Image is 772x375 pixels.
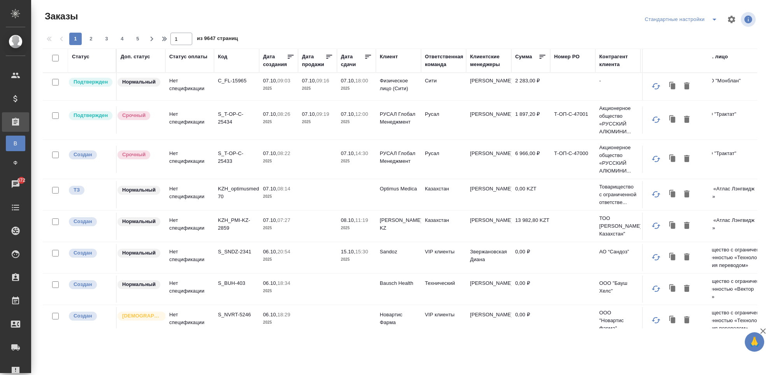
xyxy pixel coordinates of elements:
[263,280,277,286] p: 06.10,
[466,106,511,134] td: [PERSON_NAME]
[165,213,214,240] td: Нет спецификации
[165,73,214,100] td: Нет спецификации
[2,174,29,194] a: 672
[341,85,372,92] p: 2025
[117,110,161,121] div: Выставляется автоматически, если на указанный объем услуг необходимо больше времени в стандартном...
[341,53,364,68] div: Дата сдачи
[117,216,161,227] div: Статус по умолчанию для стандартных заказов
[122,186,156,194] p: Нормальный
[341,249,355,255] p: 15.10,
[74,218,92,225] p: Создан
[380,110,417,126] p: РУСАЛ Глобал Менеджмент
[122,218,156,225] p: Нормальный
[74,312,92,320] p: Создан
[511,73,550,100] td: 2 283,00 ₽
[263,287,294,295] p: 2025
[10,159,21,167] span: Ф
[647,110,665,129] button: Обновить
[263,118,294,126] p: 2025
[355,217,368,223] p: 11:19
[121,53,150,61] div: Доп. статус
[316,78,329,84] p: 09:16
[117,150,161,160] div: Выставляется автоматически, если на указанный объем услуг необходимо больше времени в стандартном...
[599,105,637,136] p: Акционерное общество «РУССКИЙ АЛЮМИНИ...
[421,181,466,208] td: Казахстан
[13,176,30,184] span: 672
[218,279,255,287] p: S_BUH-403
[263,186,277,192] p: 07.10,
[165,276,214,303] td: Нет спецификации
[680,250,693,265] button: Удалить
[218,311,255,319] p: S_NVRT-5246
[218,110,255,126] p: S_T-OP-C-25434
[277,78,290,84] p: 09:03
[43,10,78,23] span: Заказы
[680,281,693,296] button: Удалить
[421,276,466,303] td: Технический
[341,224,372,232] p: 2025
[680,112,693,127] button: Удалить
[116,35,128,43] span: 4
[421,106,466,134] td: Русал
[263,224,294,232] p: 2025
[511,244,550,271] td: 0,00 ₽
[263,319,294,326] p: 2025
[277,280,290,286] p: 18:34
[302,118,333,126] p: 2025
[355,78,368,84] p: 18:00
[466,73,511,100] td: [PERSON_NAME]
[132,35,144,43] span: 5
[165,244,214,271] td: Нет спецификации
[355,249,368,255] p: 15:30
[665,152,680,166] button: Клонировать
[68,110,112,121] div: Выставляет КМ после уточнения всех необходимых деталей и получения согласия клиента на запуск. С ...
[647,279,665,298] button: Обновить
[599,183,637,206] p: Товарищество с ограниченной ответстве...
[277,217,290,223] p: 07:27
[643,13,722,26] div: split button
[599,53,637,68] div: Контрагент клиента
[665,79,680,94] button: Клонировать
[680,152,693,166] button: Удалить
[132,33,144,45] button: 5
[74,78,108,86] p: Подтвержден
[421,307,466,334] td: VIP клиенты
[302,85,333,92] p: 2025
[218,248,255,256] p: S_SNDZ-2341
[100,35,113,43] span: 3
[722,10,741,29] span: Настроить таблицу
[647,185,665,204] button: Обновить
[74,112,108,119] p: Подтвержден
[277,150,290,156] p: 08:22
[341,256,372,263] p: 2025
[511,181,550,208] td: 0,00 KZT
[640,146,686,173] td: [PERSON_NAME]
[647,216,665,235] button: Обновить
[116,33,128,45] button: 4
[640,276,686,303] td: [PERSON_NAME]
[169,53,207,61] div: Статус оплаты
[421,213,466,240] td: Казахстан
[599,248,637,256] p: АО “Сандоз”
[122,112,146,119] p: Срочный
[100,33,113,45] button: 3
[117,311,161,321] div: Выставляется автоматически для первых 3 заказов нового контактного лица. Особое внимание
[380,216,417,232] p: [PERSON_NAME] KZ
[355,111,368,117] p: 12:00
[421,73,466,100] td: Сити
[599,77,637,85] p: -
[341,217,355,223] p: 08.10,
[263,53,287,68] div: Дата создания
[68,279,112,290] div: Выставляется автоматически при создании заказа
[316,111,329,117] p: 09:19
[122,78,156,86] p: Нормальный
[511,213,550,240] td: 13 982,80 KZT
[74,186,80,194] p: ТЗ
[122,312,161,320] p: [DEMOGRAPHIC_DATA]
[68,77,112,87] div: Выставляет КМ после уточнения всех необходимых деталей и получения согласия клиента на запуск. С ...
[380,279,417,287] p: Bausch Health
[745,332,764,352] button: 🙏
[165,146,214,173] td: Нет спецификации
[302,78,316,84] p: 07.10,
[665,250,680,265] button: Клонировать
